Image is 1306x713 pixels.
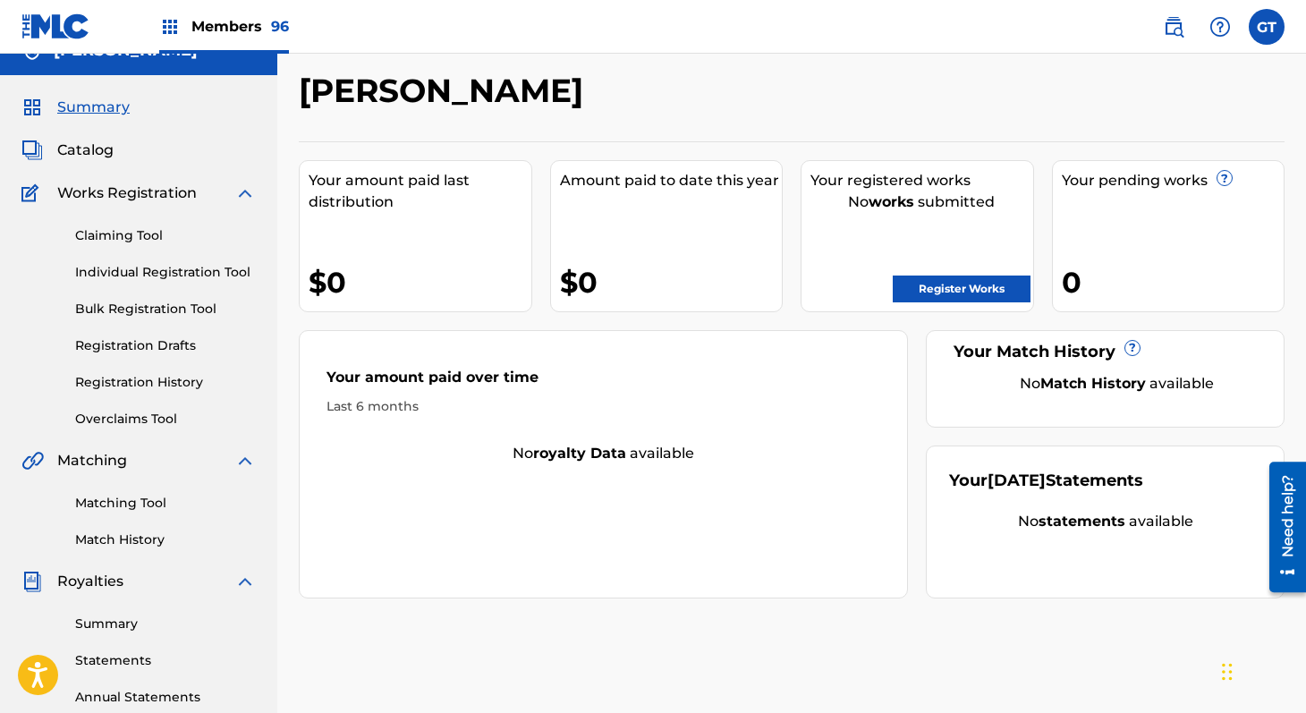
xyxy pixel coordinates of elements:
img: Matching [21,450,44,471]
a: Summary [75,615,256,633]
div: Your amount paid over time [326,367,880,397]
div: 0 [1062,262,1285,302]
div: No available [971,373,1261,395]
div: $0 [560,262,783,302]
img: expand [234,182,256,204]
span: 96 [271,18,289,35]
a: Public Search [1156,9,1192,45]
a: SummarySummary [21,97,130,118]
div: Amount paid to date this year [560,170,783,191]
img: expand [234,450,256,471]
strong: royalty data [533,445,626,462]
span: Catalog [57,140,114,161]
span: Matching [57,450,127,471]
a: Registration History [75,373,256,392]
div: Last 6 months [326,397,880,416]
strong: works [869,193,914,210]
span: Works Registration [57,182,197,204]
span: Summary [57,97,130,118]
a: Individual Registration Tool [75,263,256,282]
img: help [1209,16,1231,38]
span: Members [191,16,289,37]
div: Help [1202,9,1238,45]
div: No submitted [810,191,1033,213]
a: Bulk Registration Tool [75,300,256,318]
iframe: Chat Widget [1217,627,1306,713]
img: Works Registration [21,182,45,204]
img: Royalties [21,571,43,592]
img: MLC Logo [21,13,90,39]
img: expand [234,571,256,592]
iframe: Resource Center [1256,454,1306,598]
img: Top Rightsholders [159,16,181,38]
img: Catalog [21,140,43,161]
div: Your amount paid last distribution [309,170,531,213]
a: Register Works [893,276,1030,302]
div: User Menu [1249,9,1285,45]
a: Annual Statements [75,688,256,707]
img: Summary [21,97,43,118]
div: Your registered works [810,170,1033,191]
h2: [PERSON_NAME] [299,71,592,111]
span: ? [1217,171,1232,185]
div: Drag [1222,645,1233,699]
a: Statements [75,651,256,670]
img: search [1163,16,1184,38]
div: Your pending works [1062,170,1285,191]
a: Registration Drafts [75,336,256,355]
div: Your Match History [949,340,1261,364]
a: CatalogCatalog [21,140,114,161]
span: Royalties [57,571,123,592]
a: Matching Tool [75,494,256,513]
a: Match History [75,531,256,549]
a: Overclaims Tool [75,410,256,429]
div: No available [949,511,1261,532]
strong: Match History [1040,375,1146,392]
a: Claiming Tool [75,226,256,245]
strong: statements [1039,513,1125,530]
span: ? [1125,341,1140,355]
div: No available [300,443,907,464]
div: Your Statements [949,469,1143,493]
div: $0 [309,262,531,302]
span: [DATE] [988,471,1046,490]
